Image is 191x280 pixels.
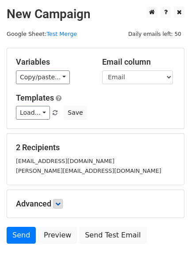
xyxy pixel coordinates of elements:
[125,31,184,37] a: Daily emails left: 50
[7,31,77,37] small: Google Sheet:
[7,227,36,244] a: Send
[16,143,175,152] h5: 2 Recipients
[125,29,184,39] span: Daily emails left: 50
[38,227,77,244] a: Preview
[16,158,115,164] small: [EMAIL_ADDRESS][DOMAIN_NAME]
[16,167,161,174] small: [PERSON_NAME][EMAIL_ADDRESS][DOMAIN_NAME]
[64,106,87,120] button: Save
[102,57,175,67] h5: Email column
[147,237,191,280] iframe: Chat Widget
[7,7,184,22] h2: New Campaign
[16,106,50,120] a: Load...
[16,70,70,84] a: Copy/paste...
[16,93,54,102] a: Templates
[79,227,146,244] a: Send Test Email
[16,199,175,209] h5: Advanced
[46,31,77,37] a: Test Merge
[16,57,89,67] h5: Variables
